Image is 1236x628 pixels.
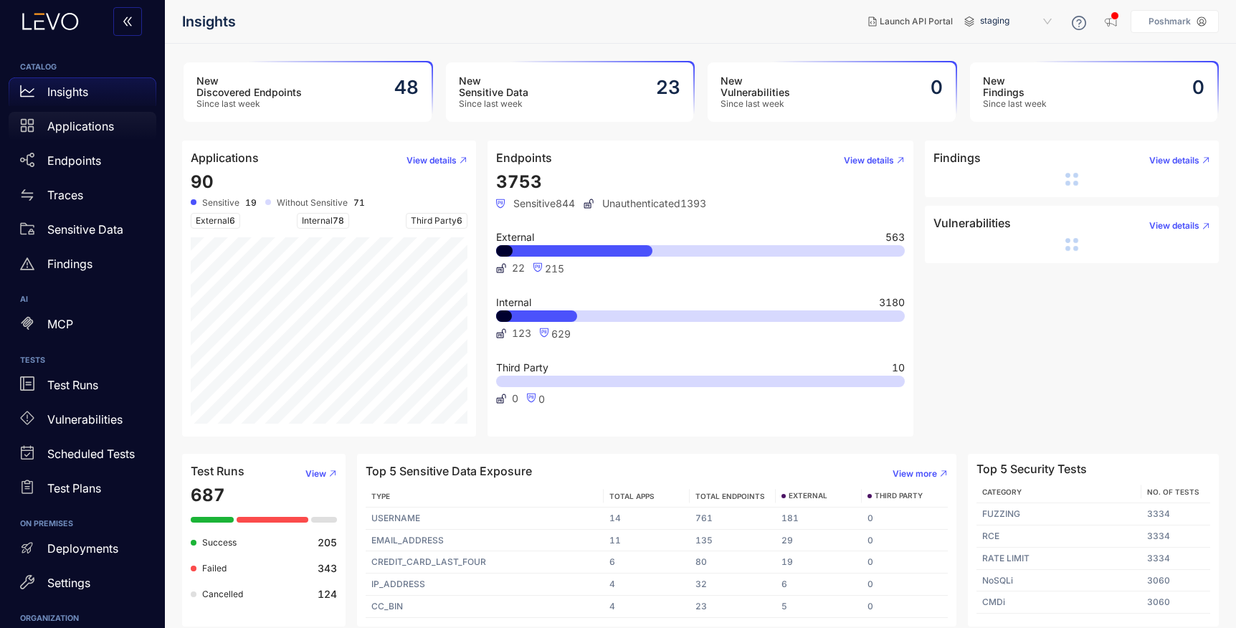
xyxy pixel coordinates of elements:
span: Unauthenticated 1393 [584,198,706,209]
a: Test Runs [9,371,156,405]
a: Endpoints [9,146,156,181]
button: View details [395,149,467,172]
p: Settings [47,576,90,589]
td: 135 [690,530,776,552]
h6: TESTS [20,356,145,365]
h6: ORGANIZATION [20,614,145,623]
span: Since last week [196,99,302,109]
td: RCE [976,525,1141,548]
p: Poshmark [1149,16,1191,27]
a: Test Plans [9,474,156,508]
td: 3060 [1141,570,1210,592]
td: RATE LIMIT [976,548,1141,570]
h4: Vulnerabilities [933,217,1011,229]
span: View details [1149,156,1199,166]
span: double-left [122,16,133,29]
td: EMAIL_ADDRESS [366,530,604,552]
span: TYPE [371,492,390,500]
span: 90 [191,171,214,192]
span: View details [1149,221,1199,231]
a: Deployments [9,534,156,568]
h4: Endpoints [496,151,552,164]
span: 3753 [496,171,542,192]
h3: New Vulnerabilities [721,75,790,98]
p: Sensitive Data [47,223,123,236]
td: FUZZING [976,503,1141,525]
p: Findings [47,257,92,270]
td: IP_ADDRESS [366,574,604,596]
span: Since last week [721,99,790,109]
span: Sensitive 844 [496,198,575,209]
td: 23 [690,596,776,618]
p: MCP [47,318,73,330]
span: 629 [551,328,571,340]
span: TOTAL APPS [609,492,655,500]
b: 19 [245,198,257,208]
span: View details [407,156,457,166]
td: 3334 [1141,503,1210,525]
td: 4 [604,574,690,596]
h4: Applications [191,151,259,164]
h4: Top 5 Security Tests [976,462,1087,475]
button: double-left [113,7,142,36]
a: Findings [9,249,156,284]
span: 563 [885,232,905,242]
span: View more [893,469,937,479]
td: 4 [604,596,690,618]
h2: 0 [1192,77,1204,98]
span: 0 [538,393,545,405]
td: NoSQLi [976,570,1141,592]
h4: Top 5 Sensitive Data Exposure [366,465,532,477]
p: Endpoints [47,154,101,167]
td: 5 [776,596,862,618]
td: CMDi [976,591,1141,614]
span: 6 [457,215,462,226]
td: 3334 [1141,525,1210,548]
td: 0 [862,508,948,530]
p: Test Runs [47,379,98,391]
span: Insights [182,14,236,30]
h6: CATALOG [20,63,145,72]
h4: Test Runs [191,465,244,477]
span: swap [20,188,34,202]
td: 181 [776,508,862,530]
td: 6 [776,574,862,596]
span: 215 [545,262,564,275]
span: Without Sensitive [277,198,348,208]
b: 71 [353,198,365,208]
td: 3060 [1141,591,1210,614]
span: THIRD PARTY [875,492,923,500]
span: Failed [202,563,227,574]
span: 6 [229,215,235,226]
td: 761 [690,508,776,530]
span: EXTERNAL [789,492,827,500]
span: Since last week [983,99,1047,109]
span: Success [202,537,237,548]
td: 0 [862,596,948,618]
button: View details [1138,149,1210,172]
span: 78 [333,215,344,226]
span: 22 [512,262,525,274]
a: Insights [9,77,156,112]
p: Test Plans [47,482,101,495]
span: 0 [512,393,518,404]
td: 3334 [1141,548,1210,570]
span: Launch API Portal [880,16,953,27]
span: staging [980,10,1055,33]
h6: AI [20,295,145,304]
a: Applications [9,112,156,146]
h4: Findings [933,151,981,164]
span: View [305,469,326,479]
span: Sensitive [202,198,239,208]
span: View details [844,156,894,166]
td: 0 [862,551,948,574]
span: 687 [191,485,225,505]
td: 6 [604,551,690,574]
span: Third Party [496,363,548,373]
a: Settings [9,568,156,603]
td: 29 [776,530,862,552]
a: Sensitive Data [9,215,156,249]
p: Insights [47,85,88,98]
b: 124 [318,589,337,600]
td: 19 [776,551,862,574]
